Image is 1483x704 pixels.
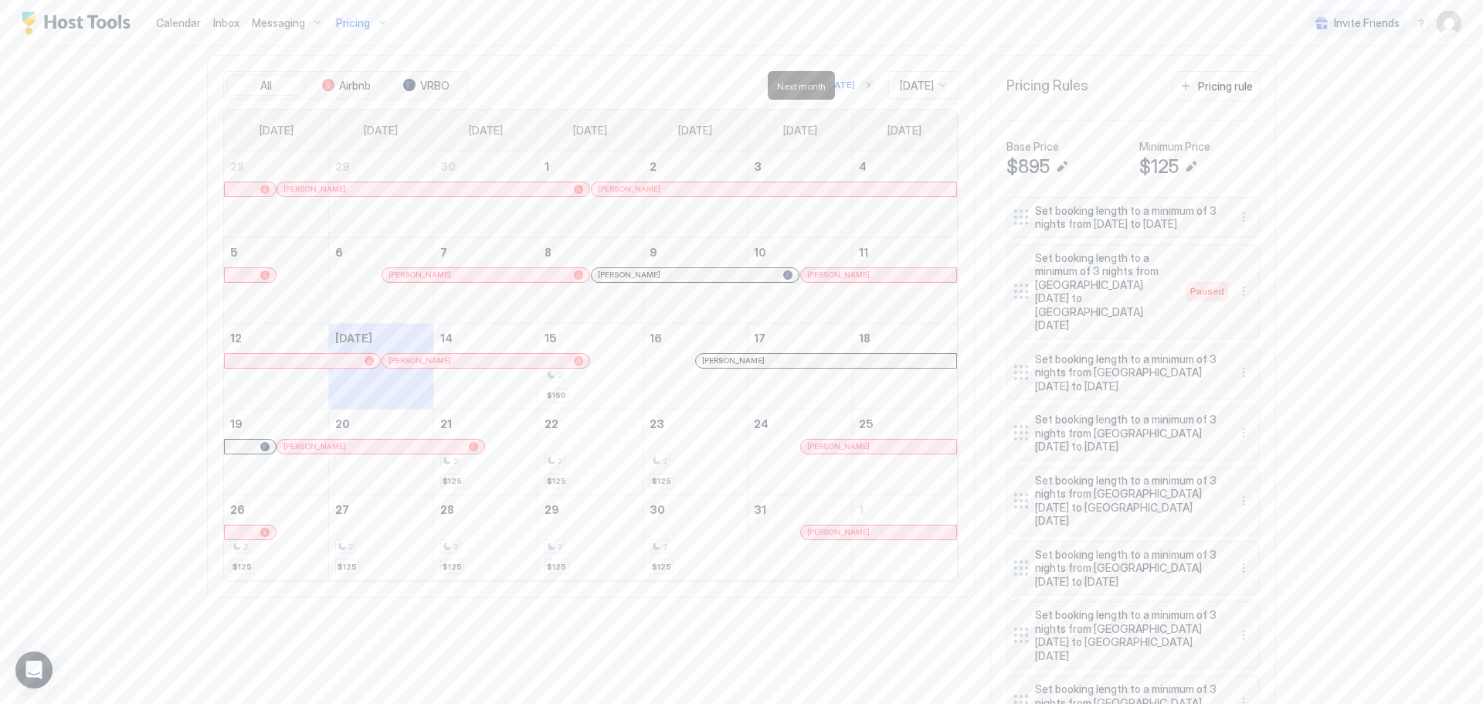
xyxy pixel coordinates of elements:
div: [PERSON_NAME] [283,184,583,194]
td: September 28, 2025 [224,152,329,238]
span: 2 [558,542,562,552]
button: More options [1234,363,1253,382]
button: Pricing rule [1172,71,1260,101]
a: October 10, 2025 [748,238,852,267]
div: [PERSON_NAME] [702,355,950,366]
div: menu [1234,559,1253,577]
td: October 6, 2025 [329,237,434,323]
a: October 26, 2025 [224,495,328,524]
span: 3 [754,160,762,173]
td: October 9, 2025 [643,237,748,323]
a: Inbox [213,15,239,31]
a: October 30, 2025 [643,495,748,524]
td: October 11, 2025 [852,237,957,323]
td: October 7, 2025 [433,237,538,323]
a: Saturday [872,110,937,151]
span: 10 [754,246,766,259]
span: $125 [443,476,462,486]
span: [DATE] [887,124,921,138]
span: 27 [335,503,349,516]
a: October 28, 2025 [434,495,538,524]
div: menu [1234,363,1253,382]
a: Monday [348,110,413,151]
span: 29 [545,503,559,516]
td: November 1, 2025 [852,495,957,580]
span: [PERSON_NAME] [598,184,660,194]
span: 29 [335,160,350,173]
span: Set booking length to a minimum of 3 nights from [GEOGRAPHIC_DATA][DATE] to [DATE] [1035,352,1219,393]
a: October 5, 2025 [224,238,328,267]
button: [DATE] [822,76,857,94]
button: Airbnb [307,75,385,97]
td: October 19, 2025 [224,409,329,495]
span: 14 [440,332,453,345]
td: October 23, 2025 [643,409,748,495]
button: More options [1234,208,1253,226]
div: menu [1234,626,1253,644]
button: More options [1234,491,1253,510]
td: October 14, 2025 [433,323,538,409]
a: Calendar [156,15,201,31]
span: Set booking length to a minimum of 3 nights from [DATE] to [DATE] [1035,204,1219,231]
a: October 4, 2025 [853,152,957,181]
span: 19 [230,417,243,430]
span: 12 [230,332,242,345]
a: October 19, 2025 [224,410,328,438]
span: 5 [230,246,238,259]
span: 30 [650,503,665,516]
a: October 7, 2025 [434,238,538,267]
td: October 2, 2025 [643,152,748,238]
span: 9 [650,246,657,259]
button: All [227,75,304,97]
a: October 20, 2025 [329,410,433,438]
span: $125 [652,476,671,486]
span: [PERSON_NAME] [598,270,660,280]
span: Base Price [1006,140,1059,154]
span: 7 [440,246,447,259]
a: November 1, 2025 [853,495,957,524]
span: Minimum Price [1139,140,1210,154]
div: [PERSON_NAME] [807,270,950,280]
span: Next month [777,80,826,92]
span: Set booking length to a minimum of 3 nights from [GEOGRAPHIC_DATA][DATE] to [DATE] [1035,413,1219,454]
a: October 17, 2025 [748,324,852,352]
span: 16 [650,332,662,345]
div: [PERSON_NAME] [807,441,950,451]
div: [PERSON_NAME] [389,355,583,366]
a: October 8, 2025 [538,238,643,267]
span: 21 [440,417,452,430]
a: Friday [768,110,833,151]
a: October 24, 2025 [748,410,852,438]
span: VRBO [420,79,450,93]
div: Set booking length to a minimum of 3 nights from [GEOGRAPHIC_DATA][DATE] to [DATE] menu [1006,406,1260,461]
a: October 23, 2025 [643,410,748,438]
td: October 10, 2025 [748,237,853,323]
span: 2 [663,542,667,552]
span: Set booking length to a minimum of 3 nights from [GEOGRAPHIC_DATA][DATE] to [GEOGRAPHIC_DATA][DATE] [1035,608,1219,662]
span: Set booking length to a minimum of 3 nights from [GEOGRAPHIC_DATA][DATE] to [GEOGRAPHIC_DATA][DATE] [1035,474,1219,528]
td: October 27, 2025 [329,495,434,580]
span: Pricing Rules [1006,77,1088,95]
span: [DATE] [900,79,934,93]
span: 1 [545,160,549,173]
span: 23 [650,417,664,430]
td: October 13, 2025 [329,323,434,409]
span: 25 [859,417,874,430]
a: Sunday [244,110,309,151]
td: October 8, 2025 [538,237,643,323]
a: October 31, 2025 [748,495,852,524]
span: [PERSON_NAME] [389,355,451,366]
div: Open Intercom Messenger [15,651,53,689]
div: menu [1234,282,1253,301]
span: All [260,79,272,93]
span: $125 [338,562,357,572]
span: [DATE] [783,124,817,138]
td: October 12, 2025 [224,323,329,409]
span: [DATE] [678,124,712,138]
a: October 12, 2025 [224,324,328,352]
a: October 3, 2025 [748,152,852,181]
a: October 27, 2025 [329,495,433,524]
td: October 25, 2025 [852,409,957,495]
a: October 1, 2025 [538,152,643,181]
span: 4 [859,160,867,173]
